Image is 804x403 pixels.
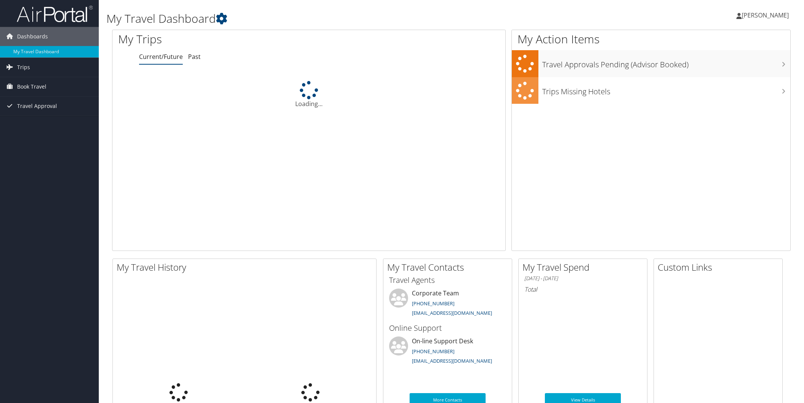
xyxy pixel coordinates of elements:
[17,77,46,96] span: Book Travel
[542,83,790,97] h3: Trips Missing Hotels
[412,309,492,316] a: [EMAIL_ADDRESS][DOMAIN_NAME]
[17,27,48,46] span: Dashboards
[106,11,567,27] h1: My Travel Dashboard
[188,52,201,61] a: Past
[736,4,796,27] a: [PERSON_NAME]
[742,11,789,19] span: [PERSON_NAME]
[512,77,790,104] a: Trips Missing Hotels
[389,275,506,286] h3: Travel Agents
[412,348,454,355] a: [PHONE_NUMBER]
[412,300,454,307] a: [PHONE_NUMBER]
[385,289,510,320] li: Corporate Team
[17,97,57,116] span: Travel Approval
[17,58,30,77] span: Trips
[389,323,506,333] h3: Online Support
[524,275,641,282] h6: [DATE] - [DATE]
[512,50,790,77] a: Travel Approvals Pending (Advisor Booked)
[17,5,93,23] img: airportal-logo.png
[117,261,376,274] h2: My Travel History
[524,285,641,294] h6: Total
[139,52,183,61] a: Current/Future
[522,261,647,274] h2: My Travel Spend
[112,81,505,108] div: Loading...
[118,31,336,47] h1: My Trips
[658,261,782,274] h2: Custom Links
[385,336,510,368] li: On-line Support Desk
[512,31,790,47] h1: My Action Items
[412,357,492,364] a: [EMAIL_ADDRESS][DOMAIN_NAME]
[387,261,512,274] h2: My Travel Contacts
[542,56,790,70] h3: Travel Approvals Pending (Advisor Booked)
